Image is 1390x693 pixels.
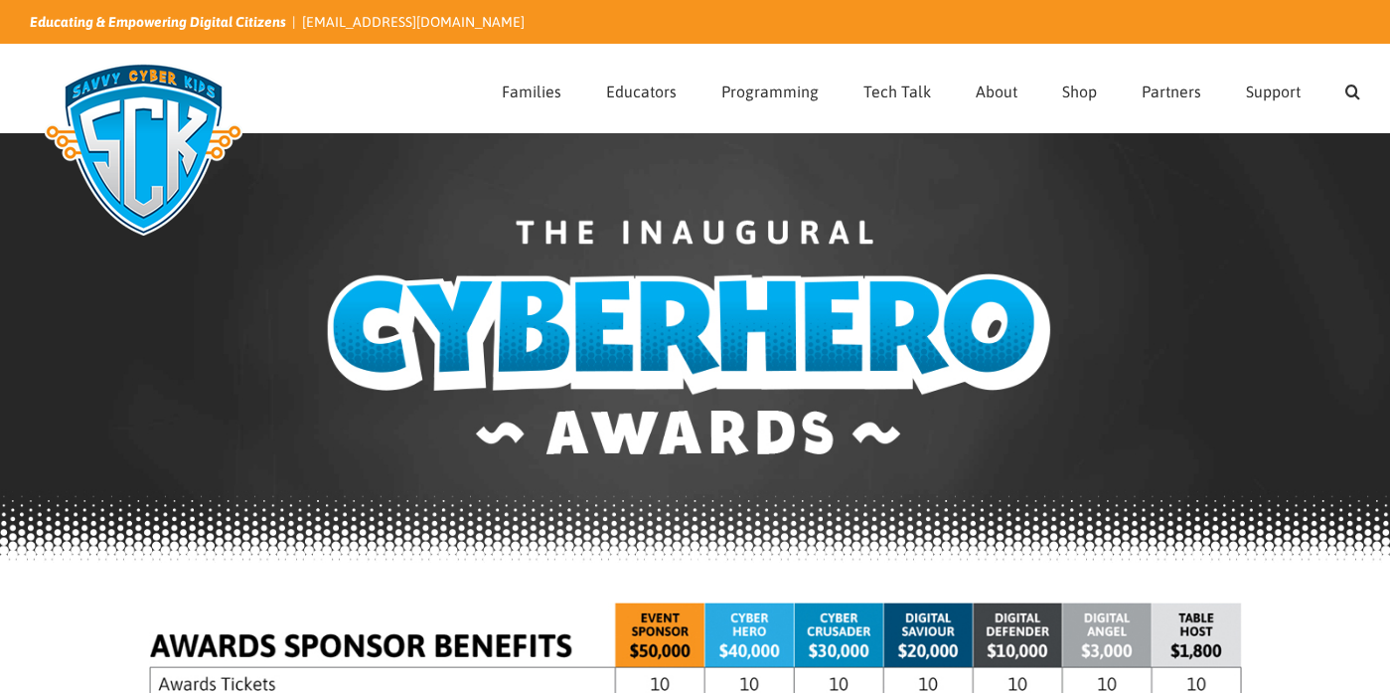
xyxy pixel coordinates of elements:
[976,45,1017,132] a: About
[1246,45,1301,132] a: Support
[502,45,561,132] a: Families
[863,45,931,132] a: Tech Talk
[1345,45,1360,132] a: Search
[149,602,1242,617] a: SCK-Awards-Prospectus-chart
[1142,45,1201,132] a: Partners
[502,84,561,99] span: Families
[30,50,257,249] img: Savvy Cyber Kids Logo
[721,84,819,99] span: Programming
[1062,45,1097,132] a: Shop
[1062,84,1097,99] span: Shop
[30,14,286,30] i: Educating & Empowering Digital Citizens
[606,45,677,132] a: Educators
[863,84,931,99] span: Tech Talk
[606,84,677,99] span: Educators
[302,14,525,30] a: [EMAIL_ADDRESS][DOMAIN_NAME]
[1246,84,1301,99] span: Support
[721,45,819,132] a: Programming
[1142,84,1201,99] span: Partners
[976,84,1017,99] span: About
[502,45,1360,132] nav: Main Menu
